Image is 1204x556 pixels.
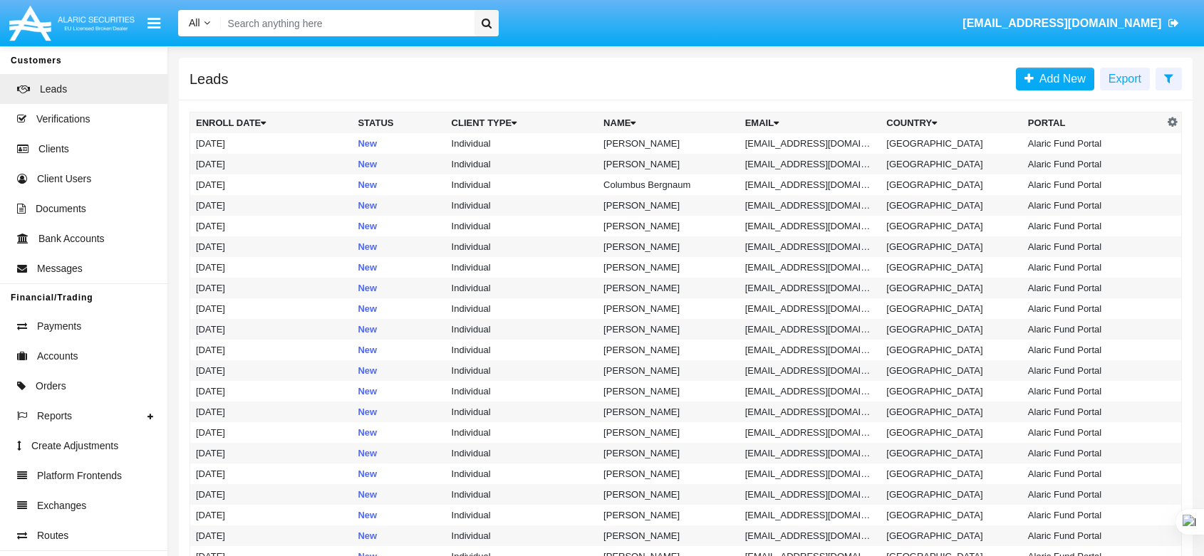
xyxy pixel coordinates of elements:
td: [DATE] [190,463,353,484]
td: [EMAIL_ADDRESS][DOMAIN_NAME] [739,216,881,236]
span: Client Users [37,172,91,187]
span: Orders [36,379,66,394]
td: [DATE] [190,319,353,340]
td: Alaric Fund Portal [1022,154,1164,174]
td: [DATE] [190,360,353,381]
span: Export [1109,73,1141,85]
td: [EMAIL_ADDRESS][DOMAIN_NAME] [739,381,881,402]
td: [EMAIL_ADDRESS][DOMAIN_NAME] [739,360,881,381]
td: Individual [446,298,598,319]
td: [DATE] [190,422,353,443]
td: Alaric Fund Portal [1022,525,1164,546]
th: Status [352,112,445,134]
td: Alaric Fund Portal [1022,484,1164,505]
td: [EMAIL_ADDRESS][DOMAIN_NAME] [739,505,881,525]
td: Individual [446,484,598,505]
button: Export [1100,68,1150,90]
img: Logo image [7,2,137,44]
td: [PERSON_NAME] [598,422,739,443]
td: [EMAIL_ADDRESS][DOMAIN_NAME] [739,298,881,319]
td: New [352,340,445,360]
td: [GEOGRAPHIC_DATA] [881,422,1022,443]
span: Exchanges [37,498,86,513]
td: [PERSON_NAME] [598,216,739,236]
td: [DATE] [190,505,353,525]
span: [EMAIL_ADDRESS][DOMAIN_NAME] [962,17,1161,29]
td: [GEOGRAPHIC_DATA] [881,257,1022,278]
td: [PERSON_NAME] [598,278,739,298]
td: Alaric Fund Portal [1022,360,1164,381]
td: [DATE] [190,278,353,298]
td: [PERSON_NAME] [598,195,739,216]
td: [EMAIL_ADDRESS][DOMAIN_NAME] [739,154,881,174]
a: Add New [1016,68,1094,90]
th: Country [881,112,1022,134]
td: [DATE] [190,525,353,546]
td: [EMAIL_ADDRESS][DOMAIN_NAME] [739,340,881,360]
span: Platform Frontends [37,468,122,483]
span: Routes [37,528,68,543]
td: New [352,298,445,319]
td: New [352,278,445,298]
span: Leads [40,82,67,97]
a: All [178,16,221,31]
span: Documents [36,201,86,216]
td: New [352,402,445,422]
td: [PERSON_NAME] [598,484,739,505]
th: Client Type [446,112,598,134]
td: Individual [446,319,598,340]
td: New [352,133,445,154]
td: [DATE] [190,174,353,195]
td: [GEOGRAPHIC_DATA] [881,381,1022,402]
td: New [352,154,445,174]
td: Individual [446,505,598,525]
td: [GEOGRAPHIC_DATA] [881,298,1022,319]
td: New [352,319,445,340]
td: Alaric Fund Portal [1022,319,1164,340]
span: All [189,17,200,28]
td: [EMAIL_ADDRESS][DOMAIN_NAME] [739,133,881,154]
td: Alaric Fund Portal [1022,216,1164,236]
td: [PERSON_NAME] [598,402,739,422]
td: [DATE] [190,381,353,402]
a: [EMAIL_ADDRESS][DOMAIN_NAME] [956,4,1186,43]
td: Individual [446,216,598,236]
td: [DATE] [190,154,353,174]
td: [DATE] [190,133,353,154]
td: [GEOGRAPHIC_DATA] [881,216,1022,236]
td: [DATE] [190,402,353,422]
td: Columbus Bergnaum [598,174,739,195]
td: New [352,381,445,402]
td: [PERSON_NAME] [598,360,739,381]
td: Alaric Fund Portal [1022,402,1164,422]
span: Clients [38,142,69,157]
td: [DATE] [190,236,353,257]
td: Alaric Fund Portal [1022,133,1164,154]
span: Verifications [36,112,90,127]
td: Alaric Fund Portal [1022,278,1164,298]
td: New [352,216,445,236]
th: Portal [1022,112,1164,134]
td: New [352,443,445,463]
td: [PERSON_NAME] [598,443,739,463]
td: Individual [446,236,598,257]
td: [PERSON_NAME] [598,236,739,257]
td: [EMAIL_ADDRESS][DOMAIN_NAME] [739,422,881,443]
td: [GEOGRAPHIC_DATA] [881,484,1022,505]
td: [GEOGRAPHIC_DATA] [881,402,1022,422]
td: [EMAIL_ADDRESS][DOMAIN_NAME] [739,484,881,505]
td: Individual [446,154,598,174]
td: New [352,505,445,525]
td: [GEOGRAPHIC_DATA] [881,236,1022,257]
td: Individual [446,463,598,484]
td: Individual [446,422,598,443]
td: [GEOGRAPHIC_DATA] [881,195,1022,216]
td: Individual [446,174,598,195]
td: [EMAIL_ADDRESS][DOMAIN_NAME] [739,402,881,422]
td: Alaric Fund Portal [1022,298,1164,319]
td: Individual [446,340,598,360]
td: [PERSON_NAME] [598,463,739,484]
td: Individual [446,525,598,546]
span: Reports [37,409,72,424]
td: [PERSON_NAME] [598,257,739,278]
